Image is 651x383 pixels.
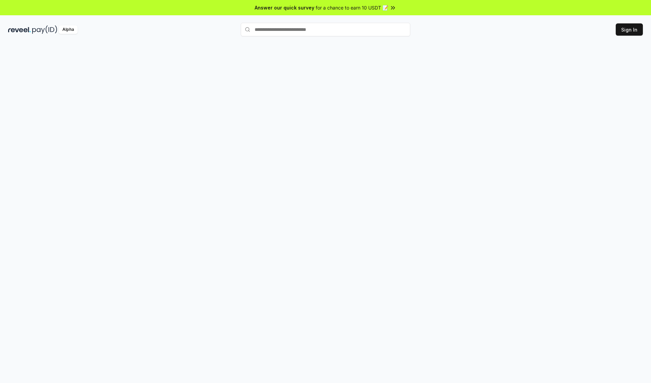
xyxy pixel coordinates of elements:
div: Alpha [59,25,78,34]
span: Answer our quick survey [255,4,314,11]
img: reveel_dark [8,25,31,34]
img: pay_id [32,25,57,34]
button: Sign In [616,23,643,36]
span: for a chance to earn 10 USDT 📝 [316,4,388,11]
